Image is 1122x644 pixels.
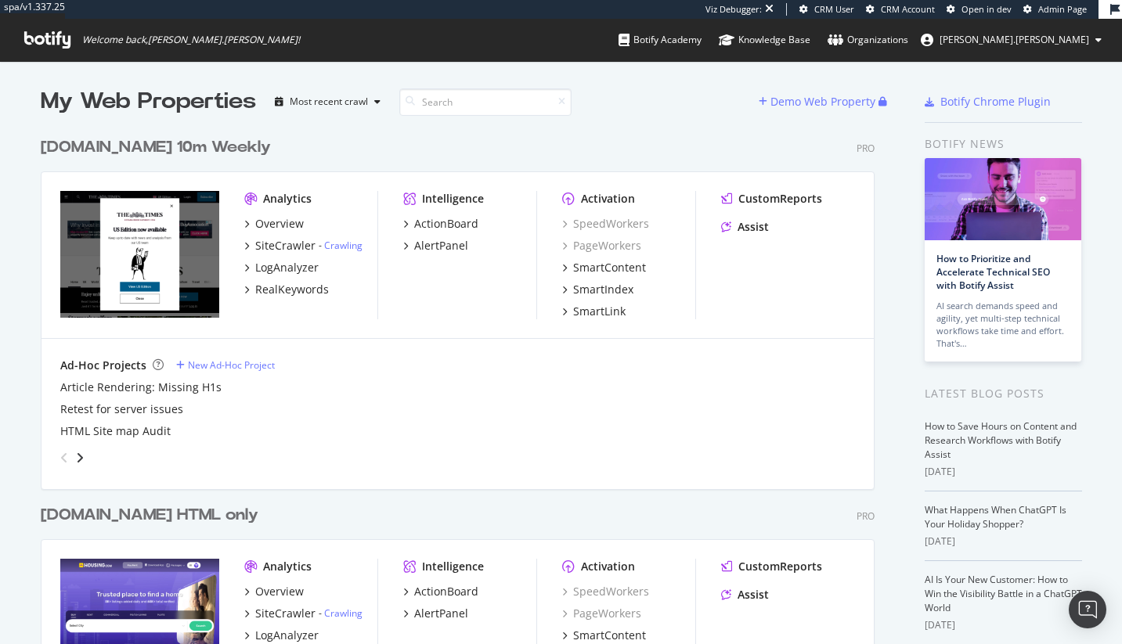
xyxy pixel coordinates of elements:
[936,252,1050,292] a: How to Prioritize and Accelerate Technical SEO with Botify Assist
[940,33,1089,46] span: jessica.jordan
[562,606,641,621] a: PageWorkers
[719,32,810,48] div: Knowledge Base
[562,260,646,275] a: SmartContent
[925,534,1082,549] div: [DATE]
[60,401,183,417] a: Retest for server issues
[269,89,387,114] button: Most recent crawl
[721,219,769,235] a: Assist
[255,584,304,599] div: Overview
[319,239,363,252] div: -
[414,238,468,254] div: AlertPanel
[399,88,572,116] input: Search
[573,260,646,275] div: SmartContent
[562,238,641,254] a: PageWorkers
[925,503,1066,531] a: What Happens When ChatGPT Is Your Holiday Shopper?
[244,216,304,232] a: Overview
[403,584,478,599] a: ActionBoard
[925,618,1082,632] div: [DATE]
[881,3,935,15] span: CRM Account
[738,191,822,207] div: CustomReports
[738,219,769,235] div: Assist
[581,559,635,574] div: Activation
[403,216,478,232] a: ActionBoard
[925,573,1082,614] a: AI Is Your New Customer: How to Win the Visibility Battle in a ChatGPT World
[290,97,368,106] div: Most recent crawl
[41,86,256,117] div: My Web Properties
[828,32,908,48] div: Organizations
[60,358,146,373] div: Ad-Hoc Projects
[721,191,822,207] a: CustomReports
[41,136,271,159] div: [DOMAIN_NAME] 10m Weekly
[562,216,649,232] a: SpeedWorkers
[721,559,822,574] a: CustomReports
[255,628,319,643] div: LogAnalyzer
[619,19,702,61] a: Botify Academy
[60,380,222,395] a: Article Rendering: Missing H1s
[721,587,769,603] a: Assist
[908,27,1114,52] button: [PERSON_NAME].[PERSON_NAME]
[925,465,1082,479] div: [DATE]
[414,584,478,599] div: ActionBoard
[74,450,85,466] div: angle-right
[573,282,633,297] div: SmartIndex
[244,584,304,599] a: Overview
[319,606,363,620] div: -
[562,584,649,599] a: SpeedWorkers
[176,358,275,372] a: New Ad-Hoc Project
[581,191,635,207] div: Activation
[244,628,319,643] a: LogAnalyzer
[41,136,277,159] a: [DOMAIN_NAME] 10m Weekly
[866,3,935,16] a: CRM Account
[244,260,319,275] a: LogAnalyzer
[573,628,646,643] div: SmartContent
[255,282,329,297] div: RealKeywords
[403,238,468,254] a: AlertPanel
[60,191,219,318] img: www.TheTimes.co.uk
[1023,3,1087,16] a: Admin Page
[263,191,312,207] div: Analytics
[947,3,1012,16] a: Open in dev
[719,19,810,61] a: Knowledge Base
[759,89,878,114] button: Demo Web Property
[738,559,822,574] div: CustomReports
[255,238,316,254] div: SiteCrawler
[925,158,1081,240] img: How to Prioritize and Accelerate Technical SEO with Botify Assist
[940,94,1051,110] div: Botify Chrome Plugin
[60,423,171,439] a: HTML Site map Audit
[619,32,702,48] div: Botify Academy
[414,216,478,232] div: ActionBoard
[255,216,304,232] div: Overview
[857,509,875,523] div: Pro
[263,559,312,574] div: Analytics
[244,282,329,297] a: RealKeywords
[799,3,854,16] a: CRM User
[244,606,363,621] a: SiteCrawler- Crawling
[403,606,468,621] a: AlertPanel
[41,504,258,527] div: [DOMAIN_NAME] HTML only
[255,260,319,275] div: LogAnalyzer
[1038,3,1087,15] span: Admin Page
[324,239,363,252] a: Crawling
[925,385,1082,402] div: Latest Blog Posts
[828,19,908,61] a: Organizations
[188,358,275,372] div: New Ad-Hoc Project
[573,304,626,319] div: SmartLink
[562,628,646,643] a: SmartContent
[925,135,1082,153] div: Botify news
[961,3,1012,15] span: Open in dev
[857,142,875,155] div: Pro
[244,238,363,254] a: SiteCrawler- Crawling
[705,3,762,16] div: Viz Debugger:
[41,504,265,527] a: [DOMAIN_NAME] HTML only
[562,304,626,319] a: SmartLink
[759,95,878,108] a: Demo Web Property
[324,606,363,620] a: Crawling
[925,419,1077,461] a: How to Save Hours on Content and Research Workflows with Botify Assist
